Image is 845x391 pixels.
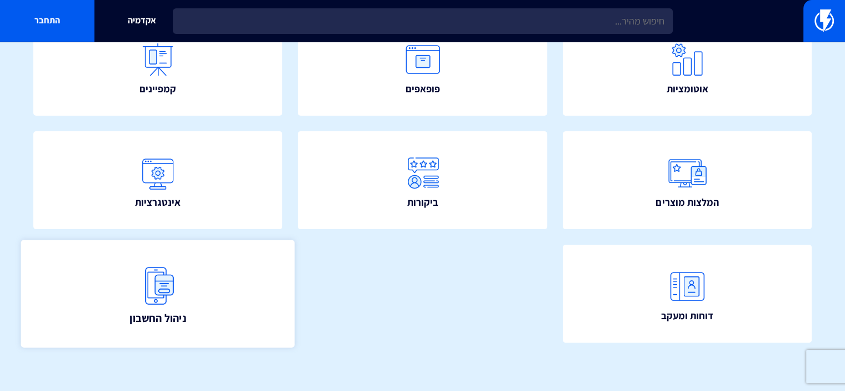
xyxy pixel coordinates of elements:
[407,195,438,210] span: ביקורות
[406,82,440,96] span: פופאפים
[21,240,295,348] a: ניהול החשבון
[563,18,812,116] a: אוטומציות
[563,131,812,229] a: המלצות מוצרים
[33,131,282,229] a: אינטגרציות
[563,245,812,343] a: דוחות ומעקב
[139,82,176,96] span: קמפיינים
[173,8,673,34] input: חיפוש מהיר...
[666,82,708,96] span: אוטומציות
[298,131,547,229] a: ביקורות
[298,18,547,116] a: פופאפים
[33,18,282,116] a: קמפיינים
[661,309,713,323] span: דוחות ומעקב
[656,195,718,210] span: המלצות מוצרים
[129,310,186,325] span: ניהול החשבון
[135,195,181,210] span: אינטגרציות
